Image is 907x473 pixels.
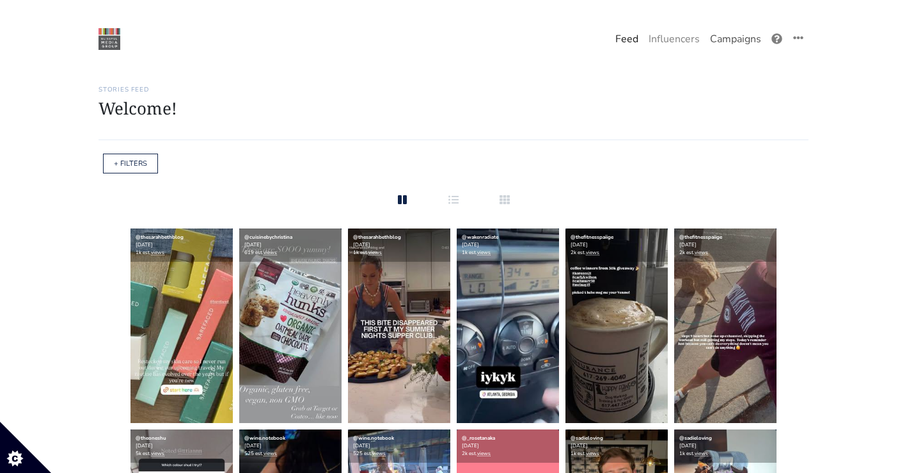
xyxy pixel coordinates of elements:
[705,26,766,52] a: Campaigns
[130,429,233,463] div: [DATE] 5k est.
[571,234,613,241] a: @thefitnesspaiige
[586,450,599,457] a: views
[565,228,668,262] div: [DATE] 2k est.
[643,26,705,52] a: Influencers
[695,450,708,457] a: views
[348,429,450,463] div: [DATE] 525 est.
[674,429,777,463] div: [DATE] 1k est.
[136,435,166,442] a: @theoneshu
[586,249,599,256] a: views
[99,99,808,118] h1: Welcome!
[571,435,603,442] a: @sadieloving
[679,234,722,241] a: @thefitnesspaiige
[348,228,450,262] div: [DATE] 1k est.
[457,429,559,463] div: [DATE] 2k est.
[99,86,808,93] h6: Stories Feed
[462,234,498,241] a: @wakenradiate
[368,249,382,256] a: views
[477,249,491,256] a: views
[130,228,233,262] div: [DATE] 1k est.
[353,234,401,241] a: @thesarahbethblog
[151,450,164,457] a: views
[239,429,342,463] div: [DATE] 525 est.
[353,435,394,442] a: @wine.notebook
[462,435,495,442] a: @_rosetanaka
[151,249,164,256] a: views
[674,228,777,262] div: [DATE] 2k est.
[244,435,285,442] a: @wine.notebook
[477,450,491,457] a: views
[99,28,120,50] img: 22:22:48_1550874168
[264,450,277,457] a: views
[136,234,184,241] a: @thesarahbethblog
[264,249,277,256] a: views
[372,450,386,457] a: views
[610,26,643,52] a: Feed
[239,228,342,262] div: [DATE] 619 est.
[457,228,559,262] div: [DATE] 1k est.
[114,159,147,168] a: + FILTERS
[244,234,292,241] a: @cuisinebychristina
[695,249,708,256] a: views
[565,429,668,463] div: [DATE] 1k est.
[679,435,712,442] a: @sadieloving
